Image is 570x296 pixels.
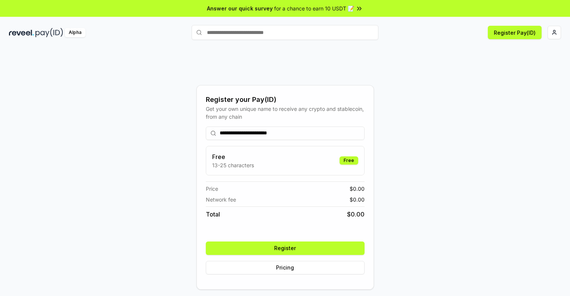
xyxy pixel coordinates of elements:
[206,242,365,255] button: Register
[350,185,365,193] span: $ 0.00
[212,152,254,161] h3: Free
[207,4,273,12] span: Answer our quick survey
[9,28,34,37] img: reveel_dark
[206,210,220,219] span: Total
[206,94,365,105] div: Register your Pay(ID)
[488,26,542,39] button: Register Pay(ID)
[65,28,86,37] div: Alpha
[206,196,236,203] span: Network fee
[35,28,63,37] img: pay_id
[340,156,358,165] div: Free
[350,196,365,203] span: $ 0.00
[212,161,254,169] p: 13-25 characters
[347,210,365,219] span: $ 0.00
[206,105,365,121] div: Get your own unique name to receive any crypto and stablecoin, from any chain
[274,4,354,12] span: for a chance to earn 10 USDT 📝
[206,185,218,193] span: Price
[206,261,365,274] button: Pricing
